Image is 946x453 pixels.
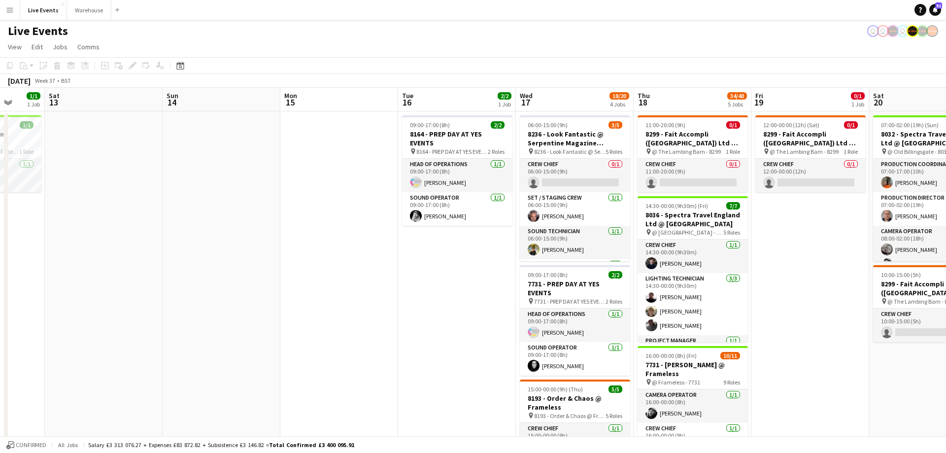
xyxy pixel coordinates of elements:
[929,4,941,16] a: 51
[8,76,31,86] div: [DATE]
[88,441,354,449] div: Salary £3 313 076.27 + Expenses £83 872.82 + Subsistence £3 146.82 =
[67,0,111,20] button: Warehouse
[56,441,80,449] span: All jobs
[4,40,26,53] a: View
[16,442,46,449] span: Confirmed
[867,25,879,37] app-user-avatar: Ollie Rolfe
[32,42,43,51] span: Edit
[49,40,71,53] a: Jobs
[935,2,942,9] span: 51
[916,25,928,37] app-user-avatar: Production Managers
[33,77,57,84] span: Week 37
[61,77,71,84] div: BST
[5,440,48,451] button: Confirmed
[897,25,909,37] app-user-avatar: Eden Hopkins
[20,0,67,20] button: Live Events
[8,42,22,51] span: View
[887,25,899,37] app-user-avatar: Production Managers
[77,42,100,51] span: Comms
[877,25,889,37] app-user-avatar: Nadia Addada
[269,441,354,449] span: Total Confirmed £3 400 095.91
[926,25,938,37] app-user-avatar: Alex Gill
[53,42,68,51] span: Jobs
[73,40,103,53] a: Comms
[907,25,918,37] app-user-avatar: Production Managers
[28,40,47,53] a: Edit
[8,24,68,38] h1: Live Events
